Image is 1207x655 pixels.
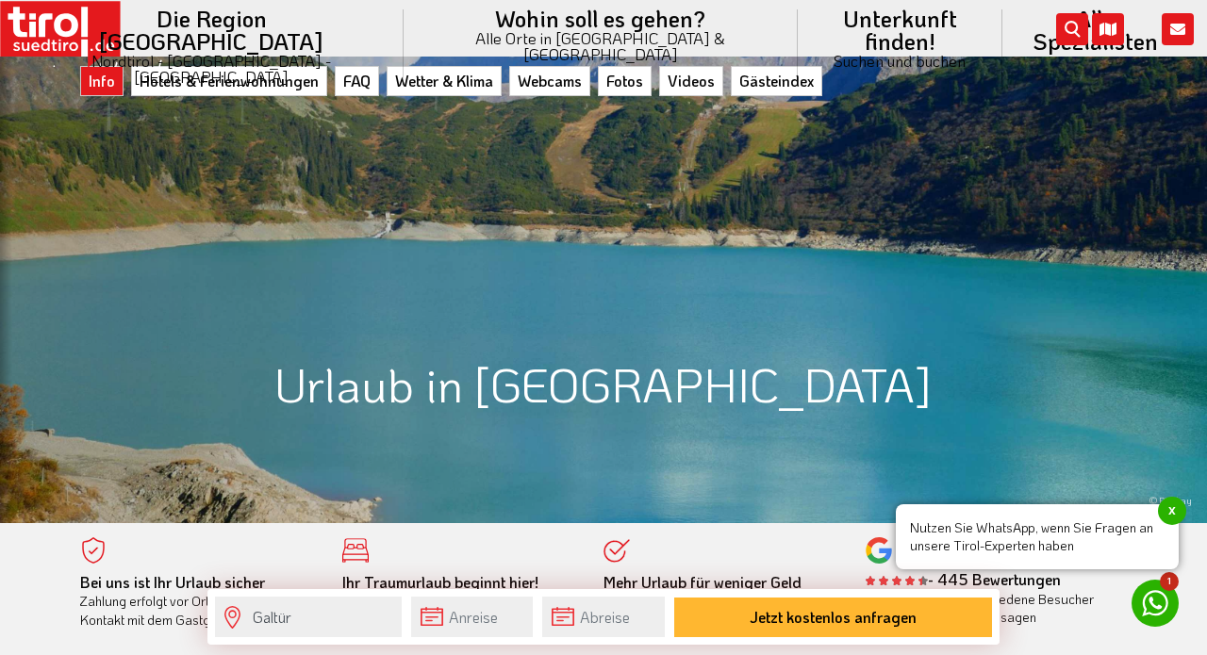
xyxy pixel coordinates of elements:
small: Suchen und buchen [820,53,980,69]
b: Mehr Urlaub für weniger Geld [603,572,802,592]
h1: Urlaub in [GEOGRAPHIC_DATA] [80,358,1127,410]
div: Bester Preis wird garantiert - keine Zusatzkosten - absolute Transparenz [603,573,837,630]
i: Karte öffnen [1092,13,1124,45]
a: 1 Nutzen Sie WhatsApp, wenn Sie Fragen an unsere Tirol-Experten habenx [1132,580,1179,627]
small: Nordtirol - [GEOGRAPHIC_DATA] - [GEOGRAPHIC_DATA] [41,53,381,85]
span: x [1158,497,1186,525]
b: Ihr Traumurlaub beginnt hier! [342,572,538,592]
i: Kontakt [1162,13,1194,45]
b: Bei uns ist Ihr Urlaub sicher [80,572,265,592]
img: google [866,537,892,564]
input: Wo soll's hingehen? [215,597,403,637]
button: Jetzt kostenlos anfragen [674,598,993,637]
span: 1 [1160,572,1179,591]
small: Alle Orte in [GEOGRAPHIC_DATA] & [GEOGRAPHIC_DATA] [426,30,775,62]
input: Abreise [542,597,664,637]
div: Zahlung erfolgt vor Ort. Direkter Kontakt mit dem Gastgeber [80,573,314,630]
div: Von der Buchung bis zum Aufenthalt, der gesamte Ablauf ist unkompliziert [342,573,576,630]
input: Anreise [411,597,533,637]
b: - 445 Bewertungen [866,569,1061,589]
span: Nutzen Sie WhatsApp, wenn Sie Fragen an unsere Tirol-Experten haben [896,504,1179,569]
